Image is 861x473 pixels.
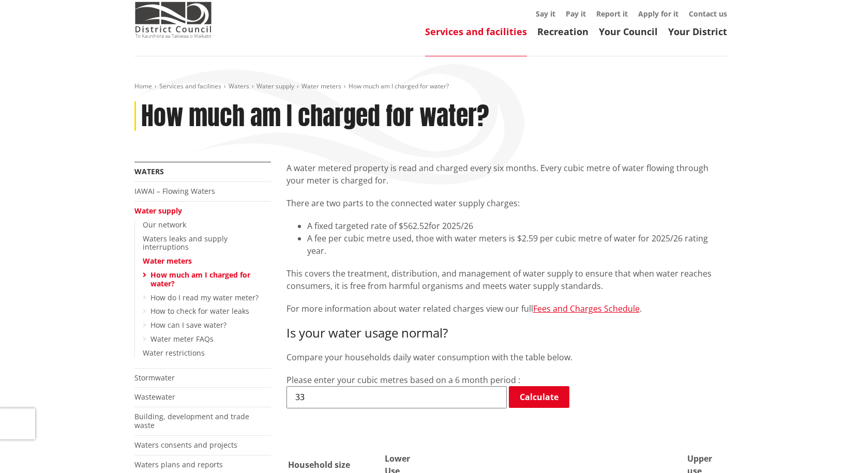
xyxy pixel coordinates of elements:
p: For more information about water related charges view our full . [286,302,727,315]
a: Report it [596,9,628,19]
p: A water metered property is read and charged every six months. Every cubic metre of water flowing... [286,162,727,187]
a: Apply for it [638,9,678,19]
a: Stormwater [134,373,175,383]
p: There are two parts to the connected water supply charges: [286,197,727,209]
a: Water meter FAQs [150,334,214,344]
span: A fixed targeted rate of $562.52 [307,220,429,232]
a: IAWAI – Flowing Waters [134,186,215,196]
span: How much am I charged for water? [349,82,449,90]
li: A fee per cubic metre used, thoe with water meters is $2.59 per cubic metre of water for 2025/26 ... [307,232,727,257]
a: How can I save water? [150,320,226,330]
a: How to check for water leaks [150,306,249,316]
a: Water supply [256,82,294,90]
a: Recreation [537,25,588,38]
a: Waters [229,82,249,90]
a: Home [134,82,152,90]
a: Building, development and trade waste [134,411,249,430]
a: How much am I charged for water? [150,270,250,288]
a: Your District [668,25,727,38]
a: Water meters [301,82,341,90]
a: Calculate [509,386,569,408]
p: Compare your households daily water consumption with the table below. [286,351,727,363]
a: Services and facilities [159,82,221,90]
h3: Is your water usage normal? [286,326,727,341]
a: Your Council [599,25,658,38]
a: Our network [143,220,186,230]
label: Please enter your cubic metres based on a 6 month period : [286,374,520,386]
a: Wastewater [134,392,175,402]
a: Water meters [143,256,192,266]
a: How do I read my water meter? [150,293,259,302]
p: This covers the treatment, distribution, and management of water supply to ensure that when water... [286,267,727,292]
a: Waters leaks and supply interruptions [143,234,228,252]
a: Waters consents and projects [134,440,237,450]
a: Contact us [689,9,727,19]
nav: breadcrumb [134,82,727,91]
span: for 2025/26 [429,220,473,232]
a: Water supply [134,206,182,216]
a: Fees and Charges Schedule [533,303,640,314]
a: Waters [134,166,164,176]
h1: How much am I charged for water? [141,101,489,131]
a: Say it [536,9,555,19]
a: Waters plans and reports [134,460,223,469]
a: Services and facilities [425,25,527,38]
iframe: Messenger Launcher [813,430,851,467]
a: Water restrictions [143,348,205,358]
a: Pay it [566,9,586,19]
